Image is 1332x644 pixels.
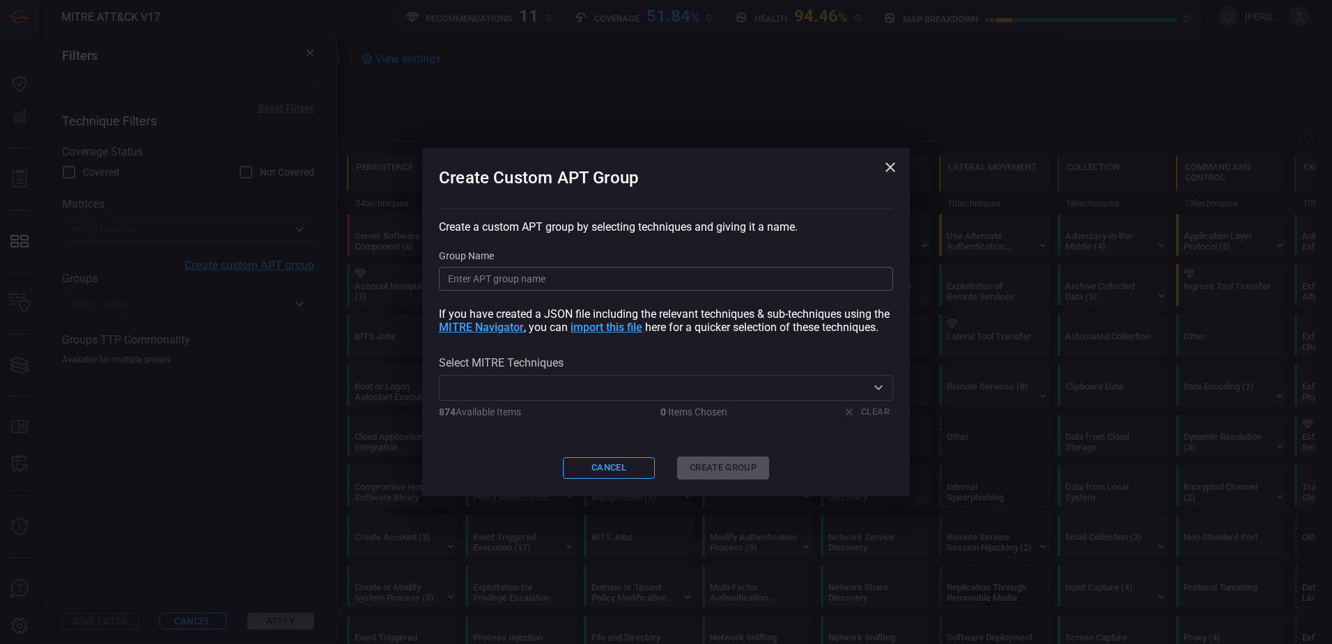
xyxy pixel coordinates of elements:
div: Available Items [439,406,521,417]
h2: Create Custom APT Group [439,164,893,208]
b: 0 [660,406,666,417]
b: 874 [439,406,456,417]
div: Create a custom APT group by selecting techniques and giving it a name. [439,220,893,417]
section: If you have created a JSON file including the relevant techniques & sub-techniques using the , yo... [439,307,893,334]
button: Cancel [563,457,655,479]
label: Select MITRE Techniques [439,356,893,369]
button: import this file [571,321,642,334]
input: Enter APT group name [439,267,893,291]
label: Group Name [439,250,893,261]
div: Items Chosen [660,406,727,417]
button: MITRE Navigator [439,321,524,334]
button: Open [869,378,888,397]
